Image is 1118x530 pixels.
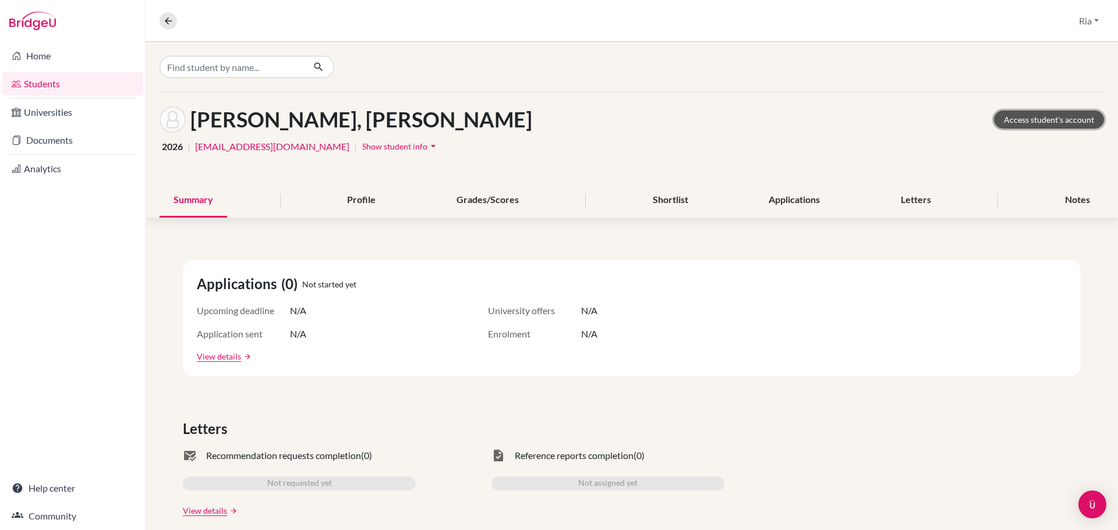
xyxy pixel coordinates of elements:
[443,183,533,218] div: Grades/Scores
[639,183,702,218] div: Shortlist
[9,12,56,30] img: Bridge-U
[183,449,197,463] span: mark_email_read
[515,449,634,463] span: Reference reports completion
[2,129,143,152] a: Documents
[197,327,290,341] span: Application sent
[427,140,439,152] i: arrow_drop_down
[488,327,581,341] span: Enrolment
[1051,183,1104,218] div: Notes
[2,504,143,528] a: Community
[2,157,143,180] a: Analytics
[634,449,645,463] span: (0)
[160,183,227,218] div: Summary
[755,183,834,218] div: Applications
[241,353,252,361] a: arrow_forward
[362,137,440,155] button: Show student infoarrow_drop_down
[302,278,356,290] span: Not started yet
[361,449,372,463] span: (0)
[206,449,361,463] span: Recommendation requests completion
[183,418,232,439] span: Letters
[2,476,143,500] a: Help center
[362,141,427,151] span: Show student info
[1078,490,1106,518] div: Open Intercom Messenger
[2,101,143,124] a: Universities
[354,140,357,154] span: |
[197,273,281,294] span: Applications
[491,449,505,463] span: task
[488,304,581,318] span: University offers
[267,476,332,490] span: Not requested yet
[227,507,238,515] a: arrow_forward
[187,140,190,154] span: |
[195,140,349,154] a: [EMAIL_ADDRESS][DOMAIN_NAME]
[578,476,638,490] span: Not assigned yet
[183,504,227,517] a: View details
[2,72,143,95] a: Students
[581,304,597,318] span: N/A
[290,304,306,318] span: N/A
[2,44,143,67] a: Home
[581,327,597,341] span: N/A
[290,327,306,341] span: N/A
[160,106,186,133] img: Christie Feodora Suanthie's avatar
[1074,10,1104,32] button: Ria
[333,183,390,218] div: Profile
[162,140,183,154] span: 2026
[994,111,1104,129] a: Access student's account
[190,107,532,132] h1: [PERSON_NAME], [PERSON_NAME]
[887,183,945,218] div: Letters
[160,56,304,78] input: Find student by name...
[197,304,290,318] span: Upcoming deadline
[197,350,241,362] a: View details
[281,273,302,294] span: (0)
